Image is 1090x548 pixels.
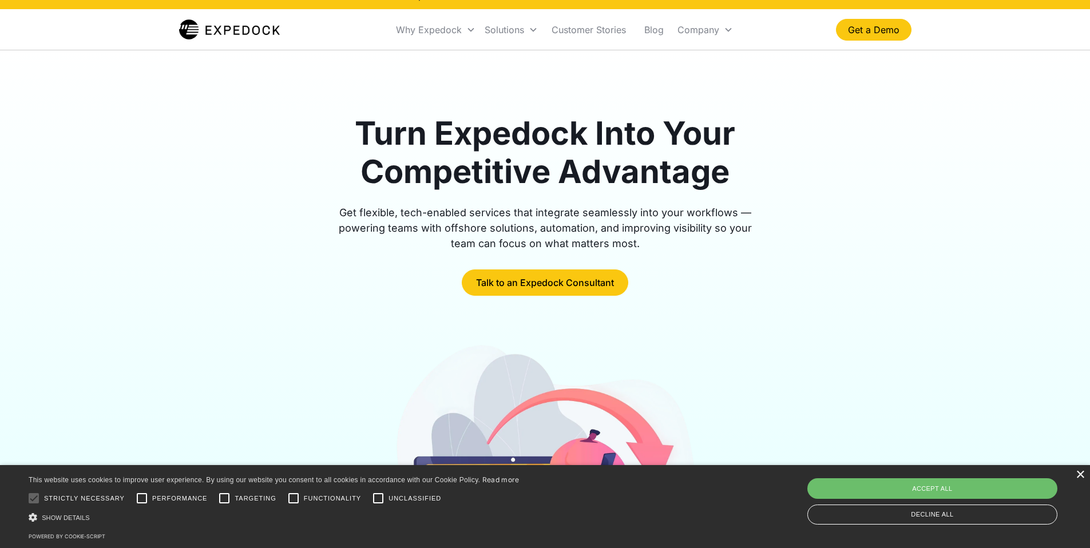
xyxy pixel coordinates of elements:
a: Get a Demo [836,19,911,41]
a: Talk to an Expedock Consultant [462,269,628,296]
div: Accept all [807,478,1057,499]
div: Why Expedock [396,24,462,35]
h1: Turn Expedock Into Your Competitive Advantage [326,114,765,191]
a: Customer Stories [542,10,635,49]
div: Close [1076,471,1084,479]
div: Solutions [480,10,542,49]
span: Performance [152,494,208,503]
a: Read more [482,475,520,484]
span: Functionality [304,494,361,503]
a: Blog [635,10,673,49]
div: Show details [29,511,520,523]
iframe: Chat Widget [1033,493,1090,548]
div: Decline all [807,505,1057,525]
img: tab_domain_overview_orange.svg [31,66,40,76]
div: Get flexible, tech-enabled services that integrate seamlessly into your workflows — powering team... [326,205,765,251]
div: Keywords by Traffic [126,67,193,75]
span: Show details [42,514,90,521]
div: Company [677,24,719,35]
div: v 4.0.25 [32,18,56,27]
a: Powered by cookie-script [29,533,105,539]
div: Domain: [DOMAIN_NAME] [30,30,126,39]
img: tab_keywords_by_traffic_grey.svg [114,66,123,76]
div: Domain Overview [43,67,102,75]
span: Unclassified [389,494,441,503]
img: website_grey.svg [18,30,27,39]
div: Why Expedock [391,10,480,49]
img: Expedock Logo [179,18,280,41]
span: Strictly necessary [44,494,125,503]
a: home [179,18,280,41]
span: This website uses cookies to improve user experience. By using our website you consent to all coo... [29,476,480,484]
div: Company [673,10,738,49]
span: Targeting [235,494,276,503]
img: logo_orange.svg [18,18,27,27]
div: Solutions [485,24,524,35]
